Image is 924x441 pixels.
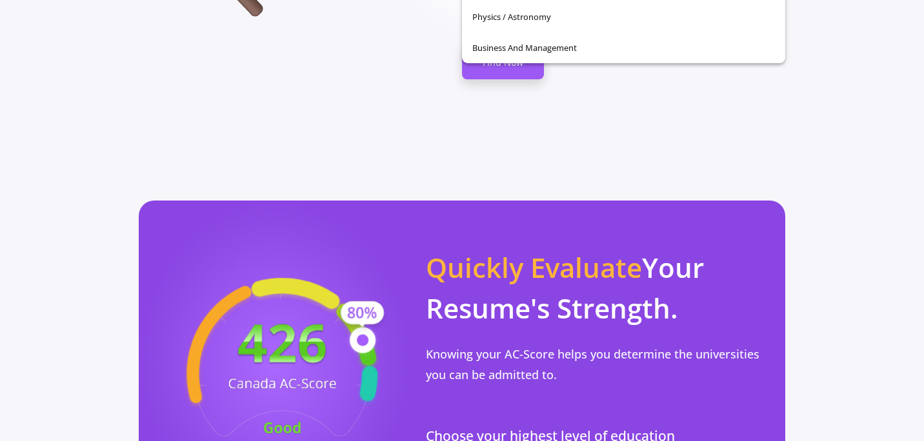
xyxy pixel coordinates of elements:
[426,247,770,328] p: Your Resume's Strength.
[426,344,770,386] p: Knowing your AC-Score helps you determine the universities you can be admitted to.
[472,32,775,63] span: Business and Management
[472,1,775,32] span: Physics / Astronomy
[426,249,642,286] span: Quickly Evaluate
